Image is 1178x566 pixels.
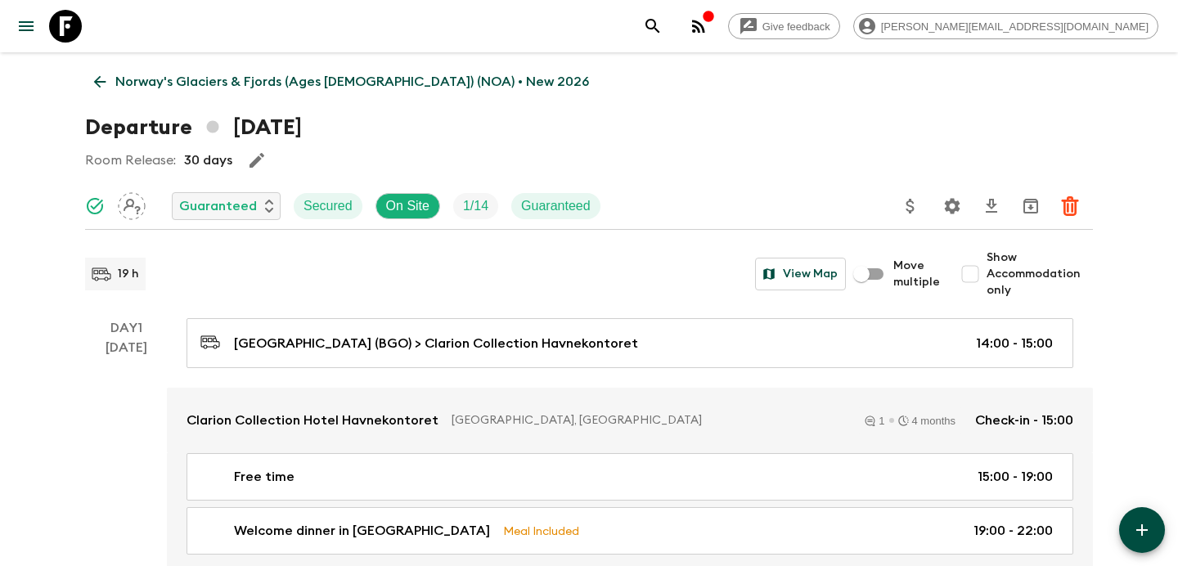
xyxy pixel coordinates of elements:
a: Clarion Collection Hotel Havnekontoret[GEOGRAPHIC_DATA], [GEOGRAPHIC_DATA]14 monthsCheck-in - 15:00 [167,388,1093,453]
a: Norway's Glaciers & Fjords (Ages [DEMOGRAPHIC_DATA]) (NOA) • New 2026 [85,65,598,98]
p: Guaranteed [521,196,591,216]
p: Guaranteed [179,196,257,216]
span: [PERSON_NAME][EMAIL_ADDRESS][DOMAIN_NAME] [872,20,1158,33]
button: View Map [755,258,846,290]
p: Secured [303,196,353,216]
a: Free time15:00 - 19:00 [187,453,1073,501]
span: Assign pack leader [118,197,146,210]
p: Norway's Glaciers & Fjords (Ages [DEMOGRAPHIC_DATA]) (NOA) • New 2026 [115,72,589,92]
button: Archive (Completed, Cancelled or Unsynced Departures only) [1014,190,1047,222]
div: On Site [375,193,440,219]
p: Day 1 [85,318,167,338]
a: [GEOGRAPHIC_DATA] (BGO) > Clarion Collection Havnekontoret14:00 - 15:00 [187,318,1073,368]
h1: Departure [DATE] [85,111,302,144]
p: Check-in - 15:00 [975,411,1073,430]
p: Clarion Collection Hotel Havnekontoret [187,411,438,430]
svg: Synced Successfully [85,196,105,216]
p: 14:00 - 15:00 [976,334,1053,353]
p: [GEOGRAPHIC_DATA], [GEOGRAPHIC_DATA] [452,412,845,429]
span: Show Accommodation only [987,249,1093,299]
p: 19:00 - 22:00 [973,521,1053,541]
p: 30 days [184,150,232,170]
p: [GEOGRAPHIC_DATA] (BGO) > Clarion Collection Havnekontoret [234,334,638,353]
div: 1 [865,416,884,426]
div: Secured [294,193,362,219]
p: 19 h [118,266,139,282]
button: menu [10,10,43,43]
button: Download CSV [975,190,1008,222]
p: Welcome dinner in [GEOGRAPHIC_DATA] [234,521,490,541]
div: 4 months [898,416,955,426]
a: Welcome dinner in [GEOGRAPHIC_DATA]Meal Included19:00 - 22:00 [187,507,1073,555]
button: Settings [936,190,969,222]
p: 1 / 14 [463,196,488,216]
p: Free time [234,467,294,487]
span: Give feedback [753,20,839,33]
span: Move multiple [893,258,941,290]
button: search adventures [636,10,669,43]
p: Meal Included [503,522,579,540]
p: Room Release: [85,150,176,170]
button: Delete [1054,190,1086,222]
a: Give feedback [728,13,840,39]
p: On Site [386,196,429,216]
div: [PERSON_NAME][EMAIL_ADDRESS][DOMAIN_NAME] [853,13,1158,39]
button: Update Price, Early Bird Discount and Costs [894,190,927,222]
p: 15:00 - 19:00 [978,467,1053,487]
div: Trip Fill [453,193,498,219]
